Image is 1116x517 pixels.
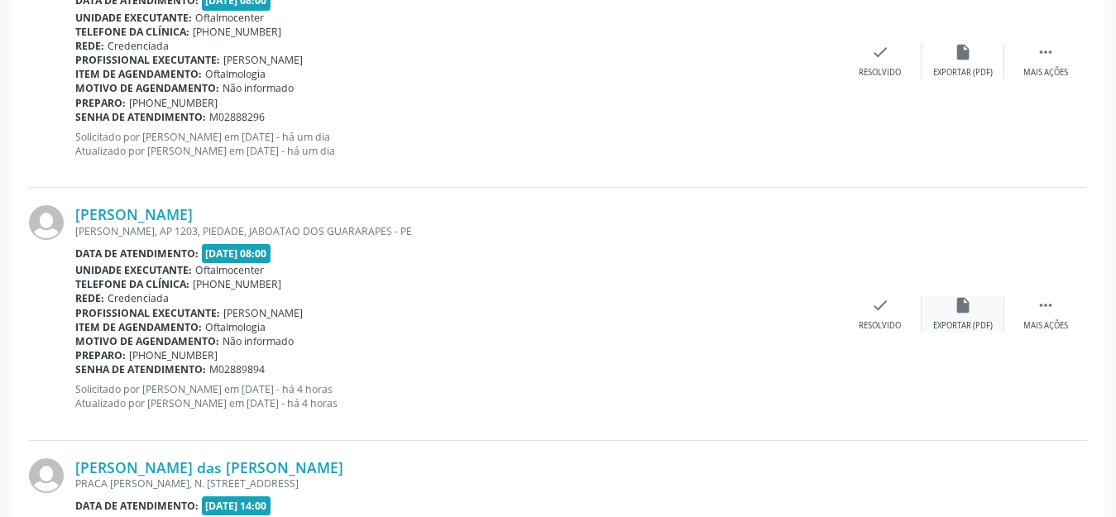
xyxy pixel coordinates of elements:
div: Resolvido [859,320,901,332]
span: Credenciada [108,39,169,53]
b: Preparo: [75,96,126,110]
i: check [871,43,889,61]
i: check [871,296,889,314]
i: insert_drive_file [954,296,972,314]
img: img [29,458,64,493]
div: Exportar (PDF) [933,67,993,79]
a: [PERSON_NAME] [75,205,193,223]
span: [PHONE_NUMBER] [129,348,218,362]
b: Data de atendimento: [75,499,199,513]
span: [PHONE_NUMBER] [193,277,281,291]
span: Credenciada [108,291,169,305]
i: insert_drive_file [954,43,972,61]
b: Motivo de agendamento: [75,81,219,95]
b: Unidade executante: [75,11,192,25]
b: Preparo: [75,348,126,362]
span: [DATE] 08:00 [202,244,271,263]
div: PRACA [PERSON_NAME], N. [STREET_ADDRESS] [75,476,839,491]
b: Telefone da clínica: [75,277,189,291]
span: Oftalmocenter [195,263,264,277]
b: Senha de atendimento: [75,110,206,124]
b: Item de agendamento: [75,320,202,334]
b: Unidade executante: [75,263,192,277]
span: [PERSON_NAME] [223,53,303,67]
b: Senha de atendimento: [75,362,206,376]
a: [PERSON_NAME] das [PERSON_NAME] [75,458,343,476]
div: Resolvido [859,67,901,79]
span: M02889894 [209,362,265,376]
b: Profissional executante: [75,306,220,320]
b: Profissional executante: [75,53,220,67]
span: Não informado [223,81,294,95]
span: Não informado [223,334,294,348]
span: Oftalmologia [205,320,266,334]
span: [DATE] 14:00 [202,496,271,515]
span: [PHONE_NUMBER] [193,25,281,39]
div: Mais ações [1023,67,1068,79]
i:  [1037,43,1055,61]
span: Oftalmologia [205,67,266,81]
b: Data de atendimento: [75,247,199,261]
b: Rede: [75,39,104,53]
b: Item de agendamento: [75,67,202,81]
p: Solicitado por [PERSON_NAME] em [DATE] - há 4 horas Atualizado por [PERSON_NAME] em [DATE] - há 4... [75,382,839,410]
i:  [1037,296,1055,314]
span: Oftalmocenter [195,11,264,25]
b: Motivo de agendamento: [75,334,219,348]
span: M02888296 [209,110,265,124]
b: Telefone da clínica: [75,25,189,39]
div: Mais ações [1023,320,1068,332]
b: Rede: [75,291,104,305]
img: img [29,205,64,240]
p: Solicitado por [PERSON_NAME] em [DATE] - há um dia Atualizado por [PERSON_NAME] em [DATE] - há um... [75,130,839,158]
span: [PERSON_NAME] [223,306,303,320]
span: [PHONE_NUMBER] [129,96,218,110]
div: Exportar (PDF) [933,320,993,332]
div: [PERSON_NAME], AP 1203, PIEDADE, JABOATAO DOS GUARARAPES - PE [75,224,839,238]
